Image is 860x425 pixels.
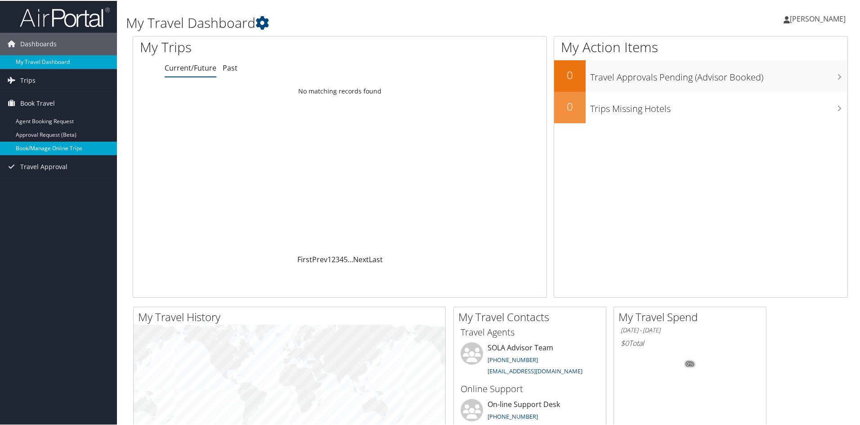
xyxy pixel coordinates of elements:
[336,254,340,264] a: 3
[488,366,582,374] a: [EMAIL_ADDRESS][DOMAIN_NAME]
[461,325,599,338] h3: Travel Agents
[790,13,846,23] span: [PERSON_NAME]
[618,309,766,324] h2: My Travel Spend
[488,412,538,420] a: [PHONE_NUMBER]
[554,37,847,56] h1: My Action Items
[554,59,847,91] a: 0Travel Approvals Pending (Advisor Booked)
[20,68,36,91] span: Trips
[353,254,369,264] a: Next
[165,62,216,72] a: Current/Future
[621,325,759,334] h6: [DATE] - [DATE]
[140,37,367,56] h1: My Trips
[20,155,67,177] span: Travel Approval
[554,98,586,113] h2: 0
[554,91,847,122] a: 0Trips Missing Hotels
[20,91,55,114] span: Book Travel
[223,62,237,72] a: Past
[138,309,445,324] h2: My Travel History
[456,341,604,378] li: SOLA Advisor Team
[340,254,344,264] a: 4
[488,355,538,363] a: [PHONE_NUMBER]
[554,67,586,82] h2: 0
[461,382,599,394] h3: Online Support
[344,254,348,264] a: 5
[133,82,546,98] td: No matching records found
[20,6,110,27] img: airportal-logo.png
[686,361,694,366] tspan: 0%
[590,97,847,114] h3: Trips Missing Hotels
[331,254,336,264] a: 2
[327,254,331,264] a: 1
[297,254,312,264] a: First
[126,13,612,31] h1: My Travel Dashboard
[458,309,606,324] h2: My Travel Contacts
[621,337,629,347] span: $0
[312,254,327,264] a: Prev
[784,4,855,31] a: [PERSON_NAME]
[590,66,847,83] h3: Travel Approvals Pending (Advisor Booked)
[621,337,759,347] h6: Total
[348,254,353,264] span: …
[20,32,57,54] span: Dashboards
[369,254,383,264] a: Last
